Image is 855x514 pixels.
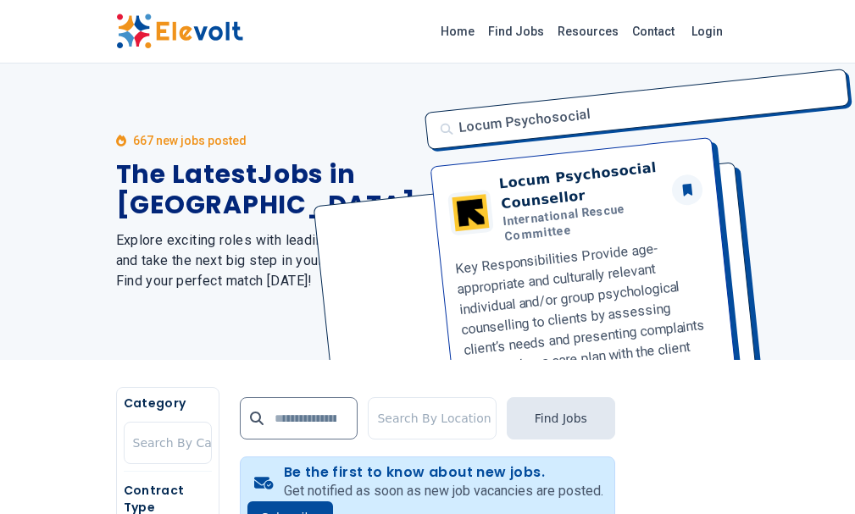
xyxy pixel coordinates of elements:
a: Resources [551,18,625,45]
p: 667 new jobs posted [133,132,247,149]
img: Elevolt [116,14,243,49]
p: Get notified as soon as new job vacancies are posted. [284,481,603,501]
h1: The Latest Jobs in [GEOGRAPHIC_DATA] [116,159,416,220]
a: Contact [625,18,681,45]
a: Home [434,18,481,45]
h5: Category [124,395,213,412]
h2: Explore exciting roles with leading companies and take the next big step in your career. Find you... [116,230,416,291]
button: Find Jobs [507,397,615,439]
h4: Be the first to know about new jobs. [284,464,603,481]
a: Login [681,14,733,48]
a: Find Jobs [481,18,551,45]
